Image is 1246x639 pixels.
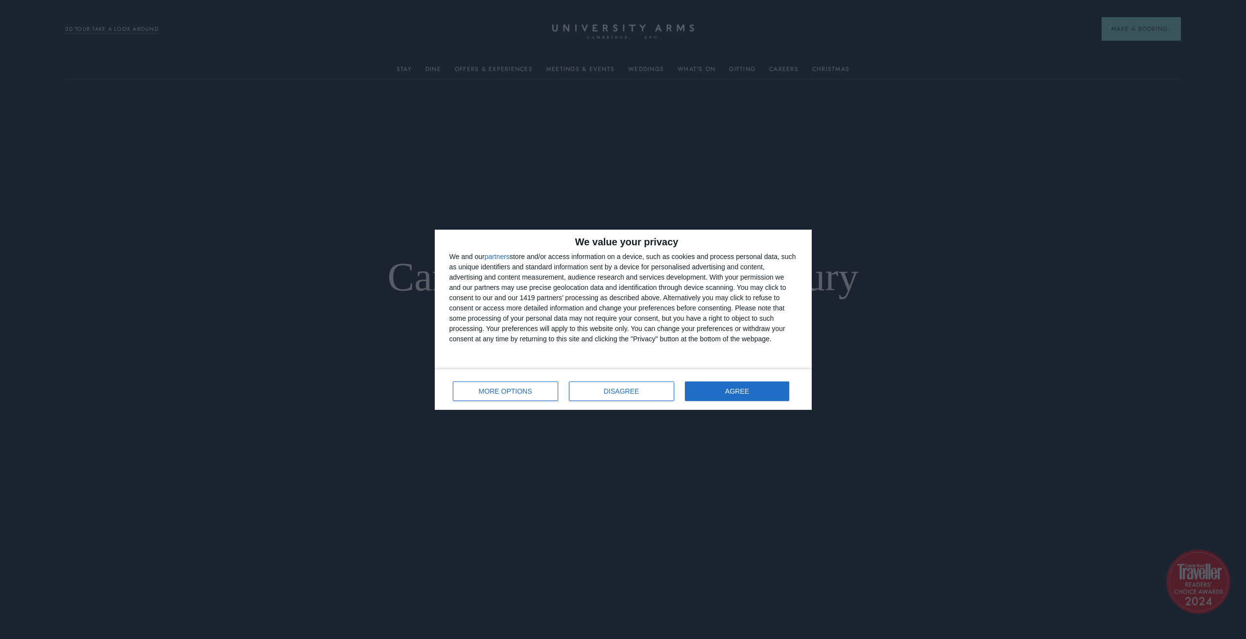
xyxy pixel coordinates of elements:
button: MORE OPTIONS [453,381,558,401]
span: DISAGREE [604,388,639,395]
button: DISAGREE [569,381,674,401]
h2: We value your privacy [449,237,797,247]
button: AGREE [685,381,790,401]
span: MORE OPTIONS [479,388,532,395]
span: AGREE [725,388,749,395]
div: qc-cmp2-ui [435,230,812,410]
div: We and our store and/or access information on a device, such as cookies and process personal data... [449,252,797,344]
button: partners [485,253,510,260]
